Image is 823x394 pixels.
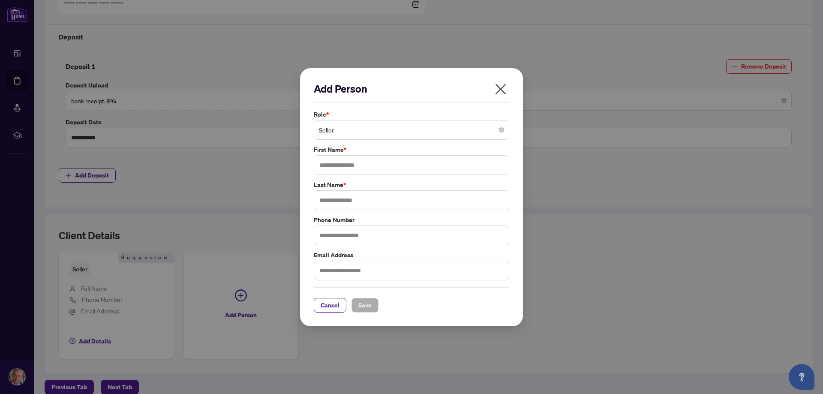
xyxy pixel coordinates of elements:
label: Phone Number [314,215,509,224]
span: Seller [319,122,504,138]
img: tab_domain_overview_orange.svg [23,50,30,57]
img: tab_keywords_by_traffic_grey.svg [85,50,92,57]
div: v 4.0.25 [24,14,42,21]
button: Open asap [789,364,814,390]
span: close-circle [499,127,504,132]
label: Email Address [314,250,509,259]
img: website_grey.svg [14,22,21,29]
img: logo_orange.svg [14,14,21,21]
div: Keywords by Traffic [95,51,144,56]
div: Domain Overview [33,51,77,56]
label: Role [314,110,509,119]
label: First Name [314,145,509,154]
button: Cancel [314,298,346,312]
h2: Add Person [314,82,509,96]
div: Domain: [PERSON_NAME][DOMAIN_NAME] [22,22,142,29]
span: Cancel [321,298,339,312]
span: close [494,82,508,96]
label: Last Name [314,180,509,189]
button: Save [351,298,378,312]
